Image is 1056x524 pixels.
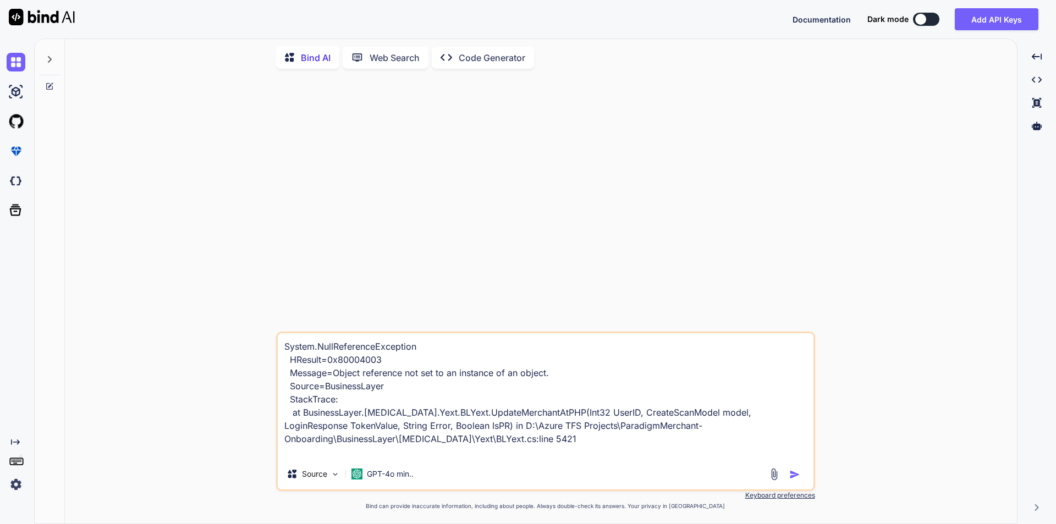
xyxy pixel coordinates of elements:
[367,468,414,479] p: GPT-4o min..
[370,51,420,64] p: Web Search
[278,333,813,459] textarea: System.NullReferenceException HResult=0x80004003 Message=Object reference not set to an instance ...
[867,14,909,25] span: Dark mode
[9,9,75,25] img: Bind AI
[302,468,327,479] p: Source
[7,112,25,131] img: githubLight
[459,51,525,64] p: Code Generator
[7,53,25,71] img: chat
[301,51,331,64] p: Bind AI
[7,142,25,161] img: premium
[276,491,815,500] p: Keyboard preferences
[7,172,25,190] img: darkCloudIdeIcon
[793,15,851,24] span: Documentation
[789,469,800,480] img: icon
[331,470,340,479] img: Pick Models
[793,14,851,25] button: Documentation
[351,468,362,479] img: GPT-4o mini
[7,82,25,101] img: ai-studio
[7,475,25,494] img: settings
[955,8,1038,30] button: Add API Keys
[768,468,780,481] img: attachment
[276,502,815,510] p: Bind can provide inaccurate information, including about people. Always double-check its answers....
